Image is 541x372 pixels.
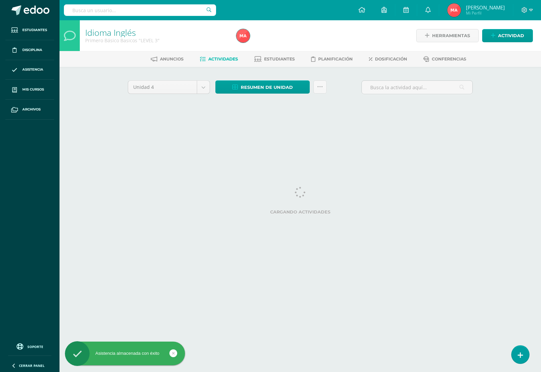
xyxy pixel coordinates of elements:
[466,4,505,11] span: [PERSON_NAME]
[19,363,45,368] span: Cerrar panel
[416,29,479,42] a: Herramientas
[466,10,505,16] span: Mi Perfil
[128,209,473,215] label: Cargando actividades
[236,29,250,43] img: 12ecad56ef4e52117aff8f81ddb9cf7f.png
[432,56,466,61] span: Conferencias
[5,80,54,100] a: Mis cursos
[482,29,533,42] a: Actividad
[85,37,228,44] div: Primero Básico Basicos 'LEVEL 3'
[8,342,51,351] a: Soporte
[362,81,472,94] input: Busca la actividad aquí...
[369,54,407,65] a: Dosificación
[22,67,43,72] span: Asistencia
[254,54,295,65] a: Estudiantes
[215,80,310,94] a: Resumen de unidad
[128,81,210,94] a: Unidad 4
[85,27,136,38] a: Idioma Inglés
[160,56,184,61] span: Anuncios
[22,47,42,53] span: Disciplina
[5,100,54,120] a: Archivos
[22,107,41,112] span: Archivos
[64,4,216,16] input: Busca un usuario...
[423,54,466,65] a: Conferencias
[241,81,293,94] span: Resumen de unidad
[22,27,47,33] span: Estudiantes
[200,54,238,65] a: Actividades
[65,350,185,356] div: Asistencia almacenada con éxito
[27,344,43,349] span: Soporte
[432,29,470,42] span: Herramientas
[447,3,461,17] img: 12ecad56ef4e52117aff8f81ddb9cf7f.png
[318,56,353,61] span: Planificación
[375,56,407,61] span: Dosificación
[85,28,228,37] h1: Idioma Inglés
[5,40,54,60] a: Disciplina
[5,60,54,80] a: Asistencia
[5,20,54,40] a: Estudiantes
[311,54,353,65] a: Planificación
[22,87,44,92] span: Mis cursos
[133,81,192,94] span: Unidad 4
[498,29,524,42] span: Actividad
[208,56,238,61] span: Actividades
[264,56,295,61] span: Estudiantes
[151,54,184,65] a: Anuncios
